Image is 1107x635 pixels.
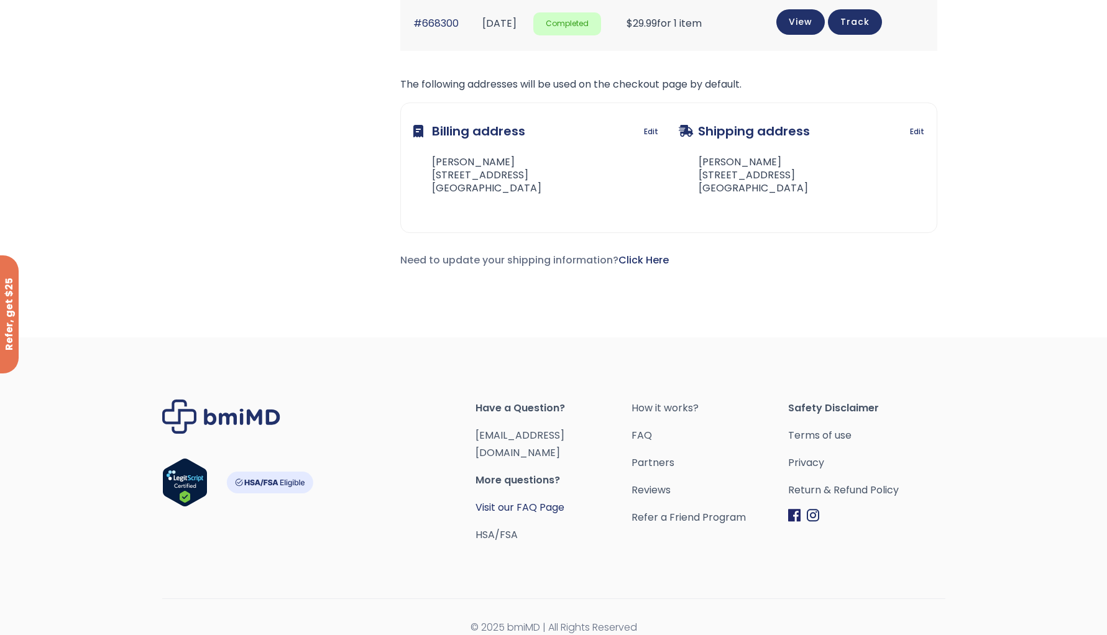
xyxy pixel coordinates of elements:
[807,509,819,522] img: Instagram
[828,9,882,35] a: Track
[533,12,601,35] span: Completed
[627,16,633,30] span: $
[788,427,945,444] a: Terms of use
[162,458,208,507] img: Verify Approval for www.bmimd.com
[400,76,937,93] p: The following addresses will be used on the checkout page by default.
[413,116,525,147] h3: Billing address
[475,500,564,514] a: Visit our FAQ Page
[400,253,669,267] span: Need to update your shipping information?
[413,16,459,30] a: #668300
[788,454,945,472] a: Privacy
[413,156,541,194] address: [PERSON_NAME] [STREET_ADDRESS] [GEOGRAPHIC_DATA]
[482,16,517,30] time: [DATE]
[632,509,788,526] a: Refer a Friend Program
[632,400,788,417] a: How it works?
[475,428,564,460] a: [EMAIL_ADDRESS][DOMAIN_NAME]
[475,400,632,417] span: Have a Question?
[226,472,313,493] img: HSA-FSA
[475,528,518,542] a: HSA/FSA
[162,400,280,434] img: Brand Logo
[788,482,945,499] a: Return & Refund Policy
[788,509,801,522] img: Facebook
[679,156,808,194] address: [PERSON_NAME] [STREET_ADDRESS] [GEOGRAPHIC_DATA]
[632,454,788,472] a: Partners
[776,9,825,35] a: View
[644,123,658,140] a: Edit
[632,482,788,499] a: Reviews
[788,400,945,417] span: Safety Disclaimer
[632,427,788,444] a: FAQ
[627,16,657,30] span: 29.99
[475,472,632,489] span: More questions?
[162,458,208,513] a: Verify LegitScript Approval for www.bmimd.com
[910,123,924,140] a: Edit
[618,253,669,267] a: Click Here
[679,116,810,147] h3: Shipping address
